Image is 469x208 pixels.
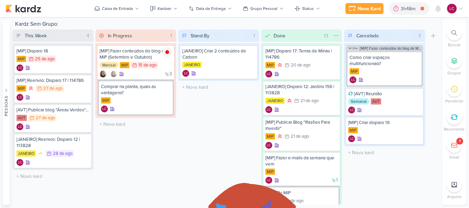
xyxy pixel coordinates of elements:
div: Laís Costa [265,142,272,149]
p: Grupos [447,70,461,76]
div: Criador(a): Laís Costa [265,142,272,149]
div: Criador(a): Laís Costa [265,71,272,77]
div: [JANEIRO] Reenvio: Disparo 12 | 113828 [16,136,89,149]
div: [MIP] Fazer e-mails da semana que vem [265,155,338,167]
div: Comprar na planta, quais as vantagens? [101,84,171,96]
div: Criador(a): Laís Costa [101,106,108,112]
div: Laís Costa [265,71,272,77]
div: Laís Costa [101,106,108,112]
div: Prioridade Média [37,150,44,157]
p: LC [18,66,22,70]
div: Criador(a): Laís Costa [348,135,355,142]
div: MIP [350,68,359,74]
div: Prioridade Alta [286,97,293,104]
div: Criador(a): Laís Costa [16,94,23,101]
div: Colaboradores: Sharlene Khoury [108,71,117,77]
div: JANEIRO [16,150,36,157]
p: Buscar [448,42,461,48]
div: 20 de ago [291,63,310,68]
li: Ctrl + F [442,25,466,48]
div: Prioridade Alta [276,62,283,69]
div: [AVT] Publicar blog "Áreas Verdes"... [16,107,89,113]
p: LC [351,78,355,82]
div: JANEIRO [182,62,202,68]
div: Prioridade Alta [276,133,283,140]
div: MIP [265,133,275,139]
p: LC [267,179,271,182]
div: 3 [415,32,424,39]
div: Criador(a): Laís Costa [16,64,23,71]
p: LC [18,161,22,164]
p: Pendente [445,98,464,104]
div: MIP [16,56,26,62]
div: AVT [371,98,381,105]
div: Laís Costa [348,107,355,113]
div: [MIP] Disparo 18 [16,48,89,54]
p: LC [267,73,271,76]
div: Prioridade Alta [27,85,34,92]
span: [MIP] Fazer conteúdos do blog de MIP (Setembro e Outubro) [360,47,422,50]
div: Kardz Sem Grupo: [12,20,439,29]
p: LC [102,108,106,111]
div: Como criar espaços multifuncionais? [350,54,420,67]
input: + Novo kard [97,119,175,129]
div: Laís Costa [182,70,189,77]
div: 21 de ago [291,134,309,139]
div: JANEIRO [265,98,285,104]
div: Criador(a): Laís Costa [265,106,272,113]
div: MIP [348,127,358,133]
div: MIP [101,97,111,103]
p: LC [18,125,22,129]
p: LC [350,137,354,141]
div: Mensal [100,62,118,68]
div: Criador(a): Laís Costa [182,70,189,77]
div: Criador(a): Laís Costa [348,107,355,113]
p: LC [18,96,22,99]
img: tracking [162,47,172,57]
div: [MIP] Criar disparo 19 [348,120,421,126]
div: 4 [84,32,92,39]
div: Laís Costa [447,4,457,13]
input: + Novo kard [345,148,424,158]
div: Semanal [348,98,369,105]
div: 15 de ago [138,63,157,68]
div: Laís Costa [265,177,272,184]
div: 27 de ago [36,116,55,120]
div: Criador(a): Laís Costa [265,177,272,184]
div: MIP [265,169,275,175]
span: 3 [169,72,172,76]
div: [JANEIRO] Disparo 12: Jardins 156 | 113828 [265,84,338,96]
div: Laís Costa [16,94,23,101]
div: Criador(a): Sharlene Khoury [100,71,106,77]
p: Recorrente [444,126,465,132]
div: Laís Costa [265,106,272,113]
p: Arquivo [447,194,461,200]
div: Aura By MIP [267,190,337,196]
div: [AVT] Reunião [348,91,421,97]
div: 21 de ago [300,99,319,103]
div: MIP [16,85,26,91]
div: MIP [120,62,129,68]
div: Novo Kard [358,5,381,12]
img: Sharlene Khoury [110,71,117,77]
div: Criador(a): Laís Costa [16,159,23,166]
button: Pessoas [3,20,10,205]
div: [MIP] Disparo 17: Terras de Minas | 114786 [265,48,338,60]
div: 1 [459,138,460,144]
div: 28 de ago [53,151,72,156]
button: Novo Kard [345,3,384,14]
div: 13 [321,32,331,39]
div: 27 de ago [43,86,62,91]
div: Pessoas [3,95,9,116]
div: 1 [168,32,175,39]
div: [MIP] Fazer conteúdos do blog de MIP (Setembro e Outubro) [100,48,172,60]
div: 25 de ago [35,57,55,61]
p: LC [184,72,188,75]
div: [JANEIRO] Criar 2 conteúdos de Carbon [182,48,255,60]
div: MIP [267,198,276,204]
div: AVT [16,115,27,121]
span: SK1264 [347,47,358,50]
p: LC [267,144,271,147]
div: [MIP] Publicar Blog "Razões Para Investir" [265,119,338,132]
div: Criador(a): Laís Costa [16,123,23,130]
